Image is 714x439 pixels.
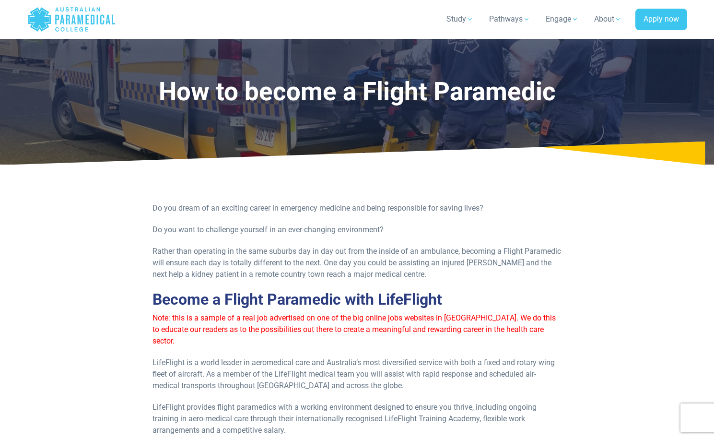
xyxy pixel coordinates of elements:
p: LifeFlight is a world leader in aeromedical care and Australia’s most diversified service with bo... [152,357,562,392]
a: Apply now [635,9,687,31]
a: Engage [540,6,585,33]
span: Note: this is a sample of a real job advertised on one of the big online jobs websites in [GEOGRA... [152,313,556,345]
a: Pathways [483,6,536,33]
h2: Become a Flight Paramedic with LifeFlight [152,290,562,308]
p: Do you want to challenge yourself in an ever-changing environment? [152,224,562,236]
a: About [588,6,628,33]
p: Do you dream of an exciting career in emergency medicine and being responsible for saving lives? [152,202,562,214]
h1: How to become a Flight Paramedic [110,77,605,107]
p: LifeFlight provides flight paramedics with a working environment designed to ensure you thrive, i... [152,402,562,436]
a: Australian Paramedical College [27,4,116,35]
p: Rather than operating in the same suburbs day in day out from the inside of an ambulance, becomin... [152,246,562,280]
a: Study [441,6,480,33]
